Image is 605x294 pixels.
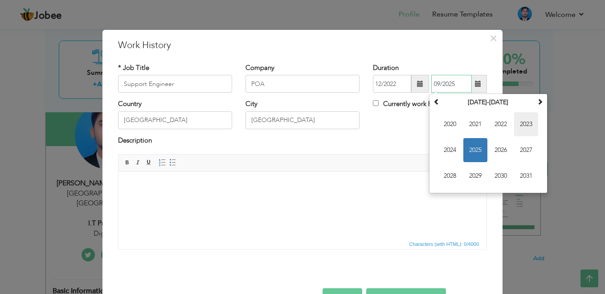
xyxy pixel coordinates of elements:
a: Insert/Remove Numbered List [157,158,167,167]
span: 2025 [463,138,487,162]
a: Underline [144,158,154,167]
span: 2020 [438,112,462,136]
h3: Work History [118,39,487,52]
input: From [373,75,411,93]
span: 2022 [489,112,513,136]
label: Currently work here [373,99,441,109]
span: 2030 [489,164,513,188]
span: Characters (with HTML): 0/4000 [408,240,481,248]
span: 2031 [514,164,538,188]
input: Present [431,75,472,93]
iframe: Rich Text Editor, workEditor [119,171,486,238]
label: Country [118,99,142,109]
div: Statistics [408,240,482,248]
a: Bold [123,158,132,167]
span: Next Decade [537,98,543,105]
input: Currently work here [373,100,379,106]
span: 2029 [463,164,487,188]
span: 2024 [438,138,462,162]
button: Close [486,31,500,45]
label: Description [118,136,152,145]
label: Duration [373,63,399,73]
span: × [490,30,497,46]
span: 2026 [489,138,513,162]
label: City [245,99,258,109]
a: Insert/Remove Bulleted List [168,158,178,167]
span: 2021 [463,112,487,136]
span: Previous Decade [433,98,440,105]
span: 2028 [438,164,462,188]
span: 2027 [514,138,538,162]
label: * Job Title [118,63,149,73]
label: Company [245,63,274,73]
th: Select Decade [442,96,535,109]
a: Italic [133,158,143,167]
span: 2023 [514,112,538,136]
